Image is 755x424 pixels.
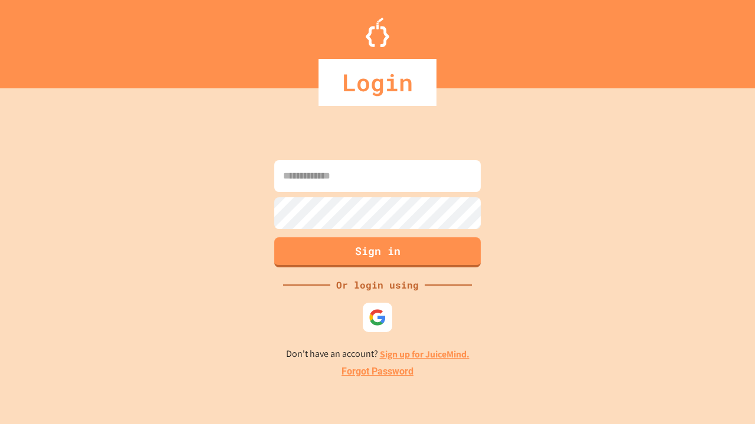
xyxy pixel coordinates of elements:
[366,18,389,47] img: Logo.svg
[319,59,436,106] div: Login
[369,309,386,326] img: google-icon.svg
[380,348,470,360] a: Sign up for JuiceMind.
[286,347,470,362] p: Don't have an account?
[274,237,481,267] button: Sign in
[330,278,425,292] div: Or login using
[705,377,743,412] iframe: chat widget
[342,365,413,379] a: Forgot Password
[657,326,743,376] iframe: chat widget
